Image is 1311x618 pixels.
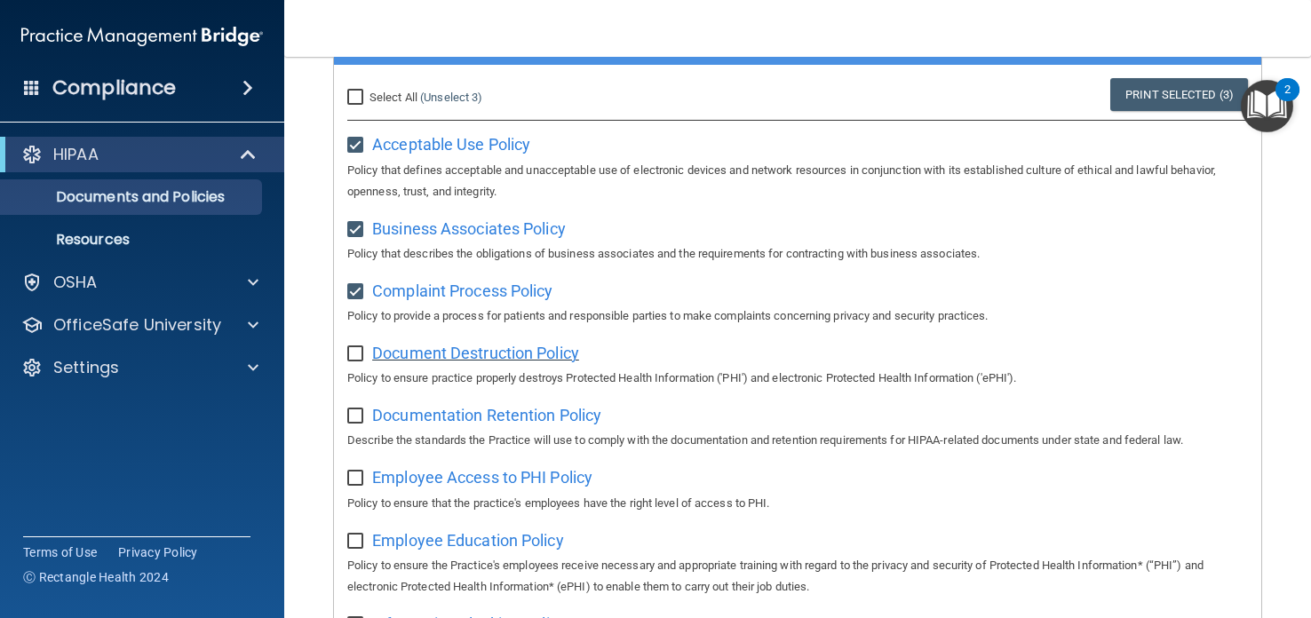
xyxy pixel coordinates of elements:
a: HIPAA [21,144,258,165]
iframe: Drift Widget Chat Controller [1005,493,1290,563]
span: Ⓒ Rectangle Health 2024 [23,568,169,586]
p: Policy to ensure the Practice's employees receive necessary and appropriate training with regard ... [347,555,1248,598]
p: HIPAA [53,144,99,165]
a: Settings [21,357,258,378]
p: Policy that describes the obligations of business associates and the requirements for contracting... [347,243,1248,265]
span: Document Destruction Policy [372,344,579,362]
a: Print Selected (3) [1110,78,1248,111]
h4: Compliance [52,75,176,100]
p: Documents and Policies [12,188,254,206]
button: Open Resource Center, 2 new notifications [1241,80,1293,132]
span: Business Associates Policy [372,219,566,238]
a: OfficeSafe University [21,314,258,336]
p: Resources [12,231,254,249]
img: PMB logo [21,19,263,54]
a: (Unselect 3) [420,91,482,104]
p: OSHA [53,272,98,293]
p: Settings [53,357,119,378]
a: Terms of Use [23,543,97,561]
p: OfficeSafe University [53,314,221,336]
span: Employee Education Policy [372,531,564,550]
span: Documentation Retention Policy [372,406,601,424]
a: OSHA [21,272,258,293]
p: Policy that defines acceptable and unacceptable use of electronic devices and network resources i... [347,160,1248,202]
div: 2 [1284,90,1291,113]
a: Privacy Policy [118,543,198,561]
span: Complaint Process Policy [372,281,552,300]
span: Acceptable Use Policy [372,135,530,154]
p: Policy to ensure practice properly destroys Protected Health Information ('PHI') and electronic P... [347,368,1248,389]
span: Employee Access to PHI Policy [372,468,592,487]
span: Select All [369,91,417,104]
p: Policy to provide a process for patients and responsible parties to make complaints concerning pr... [347,305,1248,327]
p: Policy to ensure that the practice's employees have the right level of access to PHI. [347,493,1248,514]
input: Select All (Unselect 3) [347,91,368,105]
p: Describe the standards the Practice will use to comply with the documentation and retention requi... [347,430,1248,451]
